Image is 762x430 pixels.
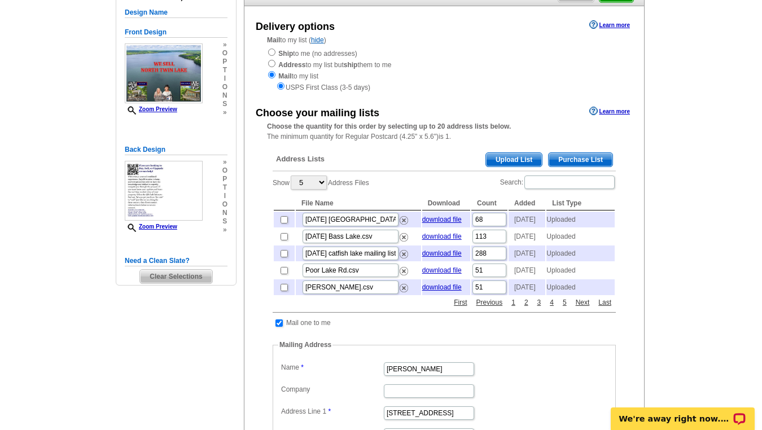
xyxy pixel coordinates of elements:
[222,226,227,234] span: »
[276,154,325,164] span: Address Lists
[509,196,545,210] th: Added
[244,35,644,93] div: to my list ( )
[422,283,462,291] a: download file
[125,43,203,103] img: small-thumb.jpg
[522,297,531,308] a: 2
[589,107,630,116] a: Learn more
[125,106,177,112] a: Zoom Preview
[422,196,470,210] th: Download
[291,175,327,190] select: ShowAddress Files
[486,153,542,166] span: Upload List
[281,406,383,416] label: Address Line 1
[400,267,408,275] img: delete.png
[400,231,408,239] a: Remove this list
[546,245,615,261] td: Uploaded
[256,106,379,121] div: Choose your mailing lists
[546,212,615,227] td: Uploaded
[400,214,408,222] a: Remove this list
[256,19,335,34] div: Delivery options
[509,262,545,278] td: [DATE]
[286,317,331,328] td: Mail one to me
[546,229,615,244] td: Uploaded
[267,81,621,93] div: USPS First Class (3-5 days)
[400,282,408,289] a: Remove this list
[222,200,227,209] span: o
[603,394,762,430] iframe: LiveChat chat widget
[400,265,408,273] a: Remove this list
[560,297,570,308] a: 5
[267,122,511,130] strong: Choose the quantity for this order by selecting up to 20 address lists below.
[278,61,305,69] strong: Address
[222,209,227,217] span: n
[222,183,227,192] span: t
[222,41,227,49] span: »
[140,270,212,283] span: Clear Selections
[400,248,408,256] a: Remove this list
[296,196,421,210] th: File Name
[222,66,227,74] span: t
[278,340,332,350] legend: Mailing Address
[547,297,557,308] a: 4
[573,297,593,308] a: Next
[509,279,545,295] td: [DATE]
[125,7,227,18] h5: Design Name
[222,100,227,108] span: s
[509,229,545,244] td: [DATE]
[281,384,383,394] label: Company
[222,49,227,58] span: o
[222,83,227,91] span: o
[222,158,227,166] span: »
[244,121,644,142] div: The minimum quantity for Regular Postcard (4.25" x 5.6")is 1.
[549,153,612,166] span: Purchase List
[273,174,369,191] label: Show Address Files
[422,266,462,274] a: download file
[125,27,227,38] h5: Front Design
[222,192,227,200] span: i
[509,245,545,261] td: [DATE]
[546,262,615,278] td: Uploaded
[471,196,507,210] th: Count
[509,297,518,308] a: 1
[125,256,227,266] h5: Need a Clean Slate?
[589,20,630,29] a: Learn more
[278,50,293,58] strong: Ship
[222,108,227,117] span: »
[222,58,227,66] span: p
[125,223,177,230] a: Zoom Preview
[278,72,291,80] strong: Mail
[222,175,227,183] span: p
[311,36,324,44] a: hide
[500,174,616,190] label: Search:
[422,232,462,240] a: download file
[451,297,470,308] a: First
[546,196,615,210] th: List Type
[222,166,227,175] span: o
[222,74,227,83] span: i
[422,249,462,257] a: download file
[281,362,383,372] label: Name
[595,297,614,308] a: Last
[125,144,227,155] h5: Back Design
[535,297,544,308] a: 3
[509,212,545,227] td: [DATE]
[474,297,506,308] a: Previous
[546,279,615,295] td: Uploaded
[524,175,615,189] input: Search:
[222,91,227,100] span: n
[422,216,462,223] a: download file
[344,61,358,69] strong: ship
[400,216,408,225] img: delete.png
[400,284,408,292] img: delete.png
[400,233,408,242] img: delete.png
[267,36,280,44] strong: Mail
[400,250,408,258] img: delete.png
[125,161,203,221] img: small-thumb.jpg
[222,217,227,226] span: s
[267,47,621,93] div: to me (no addresses) to my list but them to me to my list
